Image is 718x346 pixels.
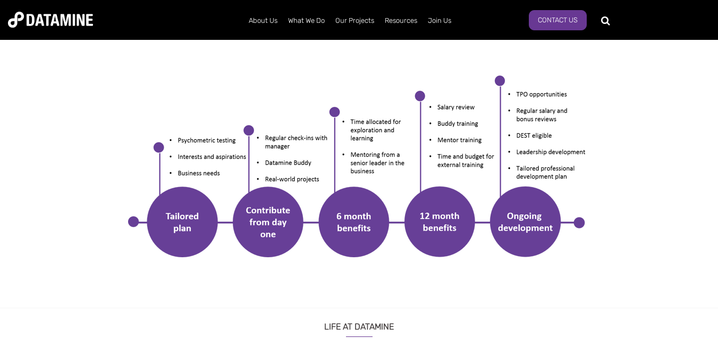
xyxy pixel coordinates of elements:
[330,7,379,35] a: Our Projects
[283,7,330,35] a: What We Do
[243,7,283,35] a: About Us
[8,12,93,28] img: Datamine
[529,10,587,30] a: Contact Us
[423,7,457,35] a: Join Us
[379,7,423,35] a: Resources
[128,75,590,257] img: Datamine Grad Programme Process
